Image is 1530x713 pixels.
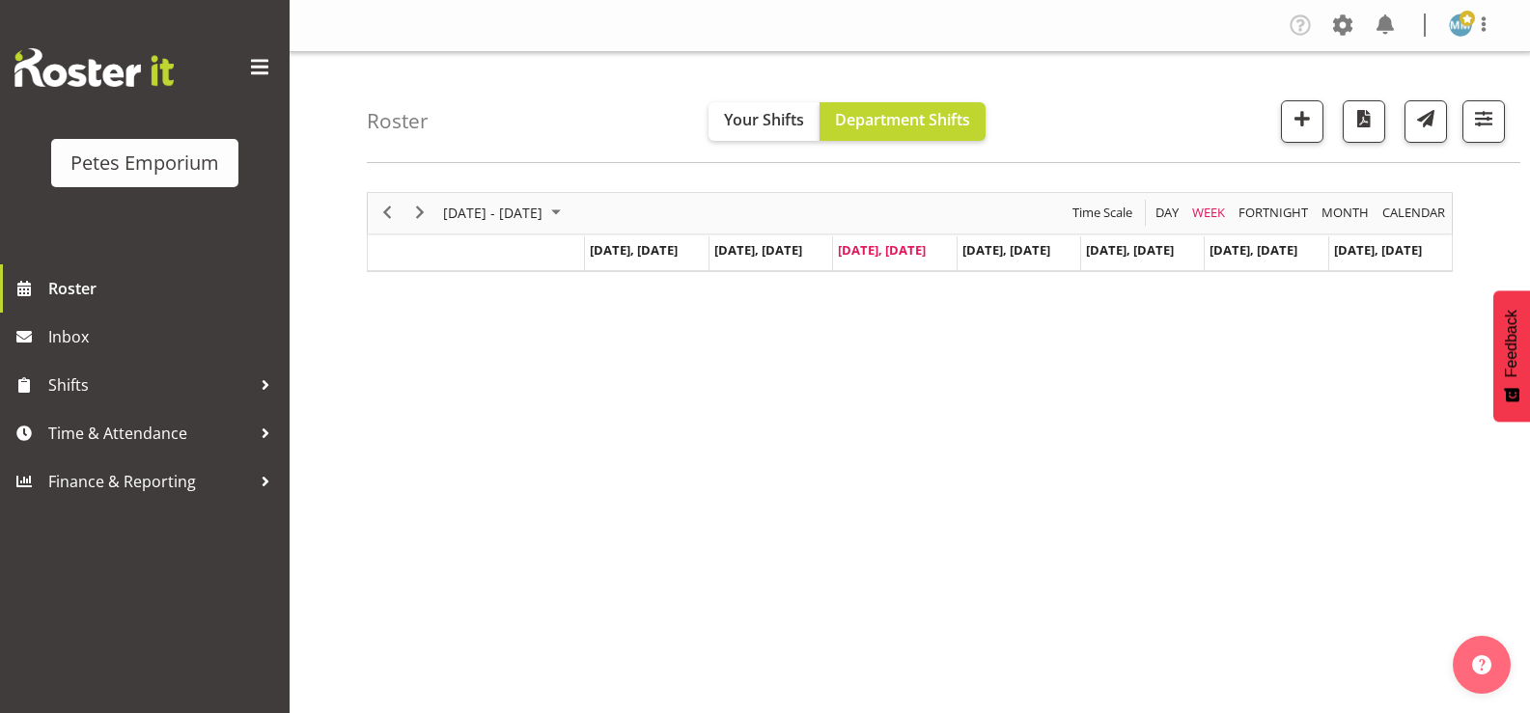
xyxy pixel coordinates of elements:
[962,241,1050,259] span: [DATE], [DATE]
[1071,201,1134,225] span: Time Scale
[838,241,926,259] span: [DATE], [DATE]
[1189,201,1229,225] button: Timeline Week
[1070,201,1136,225] button: Time Scale
[1153,201,1182,225] button: Timeline Day
[590,241,678,259] span: [DATE], [DATE]
[436,193,572,233] div: August 11 - 17, 2025
[835,109,970,130] span: Department Shifts
[709,102,820,141] button: Your Shifts
[1319,201,1373,225] button: Timeline Month
[1236,201,1312,225] button: Fortnight
[1320,201,1371,225] span: Month
[14,48,174,87] img: Rosterit website logo
[1281,100,1323,143] button: Add a new shift
[1449,14,1472,37] img: mandy-mosley3858.jpg
[70,149,219,178] div: Petes Emporium
[440,201,570,225] button: August 2025
[1334,241,1422,259] span: [DATE], [DATE]
[367,110,429,132] h4: Roster
[820,102,986,141] button: Department Shifts
[48,419,251,448] span: Time & Attendance
[1154,201,1181,225] span: Day
[1380,201,1447,225] span: calendar
[48,274,280,303] span: Roster
[367,192,1453,272] div: Timeline Week of August 13, 2025
[1493,290,1530,422] button: Feedback - Show survey
[48,370,251,399] span: Shifts
[407,201,433,225] button: Next
[1503,310,1520,377] span: Feedback
[403,193,436,233] div: next period
[48,467,251,496] span: Finance & Reporting
[1343,100,1385,143] button: Download a PDF of the roster according to the set date range.
[1379,201,1449,225] button: Month
[1405,100,1447,143] button: Send a list of all shifts for the selected filtered period to all rostered employees.
[1472,655,1491,674] img: help-xxl-2.png
[724,109,804,130] span: Your Shifts
[1462,100,1505,143] button: Filter Shifts
[1237,201,1310,225] span: Fortnight
[441,201,544,225] span: [DATE] - [DATE]
[1210,241,1297,259] span: [DATE], [DATE]
[48,322,280,351] span: Inbox
[1086,241,1174,259] span: [DATE], [DATE]
[1190,201,1227,225] span: Week
[371,193,403,233] div: previous period
[714,241,802,259] span: [DATE], [DATE]
[375,201,401,225] button: Previous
